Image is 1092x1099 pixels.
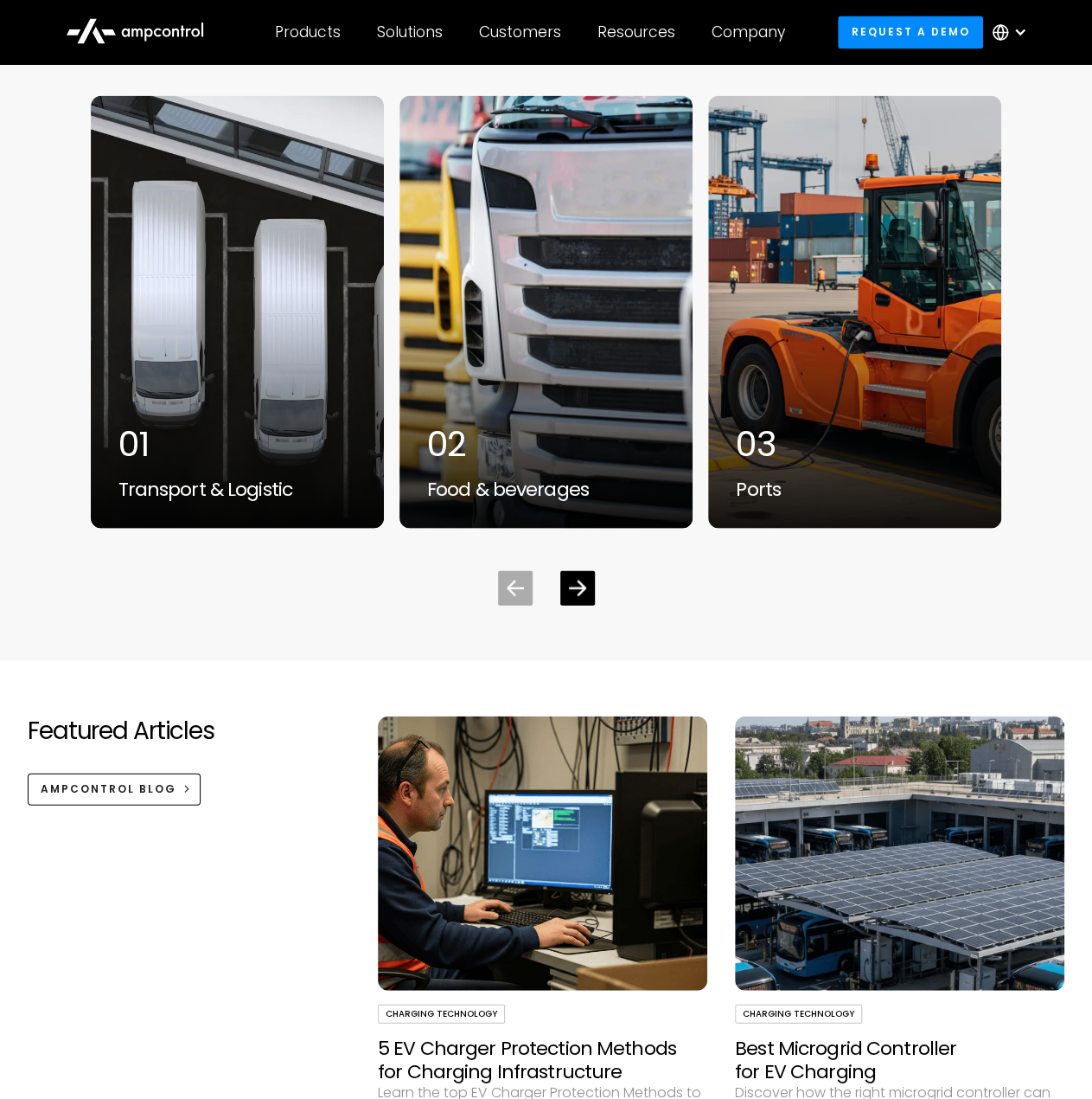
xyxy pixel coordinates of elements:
[712,22,785,42] div: Company
[90,94,385,529] div: 1 / 7
[560,570,595,605] div: Next slide
[498,570,533,605] div: Previous slide
[377,22,443,42] div: Solutions
[707,94,1002,529] a: eletric terminal tractor at port03Ports
[399,94,693,529] div: 2 / 7
[736,422,974,464] div: 03
[479,22,561,42] div: Customers
[378,1037,707,1083] h3: 5 EV Charger Protection Methods for Charging Infrastructure
[427,422,665,464] div: 02
[118,478,356,500] div: Transport & Logistic
[838,16,983,48] a: Request a demo
[118,422,356,464] div: 01
[427,478,665,500] div: Food & beverages
[399,94,693,529] a: 02Food & beverages
[736,478,974,500] div: Ports
[378,1004,505,1023] div: Charging Technology
[28,773,201,805] a: Ampcontrol Blog
[597,22,675,42] div: Resources
[735,1004,862,1023] div: Charging Technology
[707,94,1002,529] div: 3 / 7
[275,22,341,42] div: Products
[41,781,176,796] div: Ampcontrol Blog
[735,1037,1064,1083] h3: Best Microgrid Controller for EV Charging
[90,94,385,529] a: electric vehicle fleet - Ampcontrol smart charging01Transport & Logistic
[28,716,214,745] h2: Featured Articles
